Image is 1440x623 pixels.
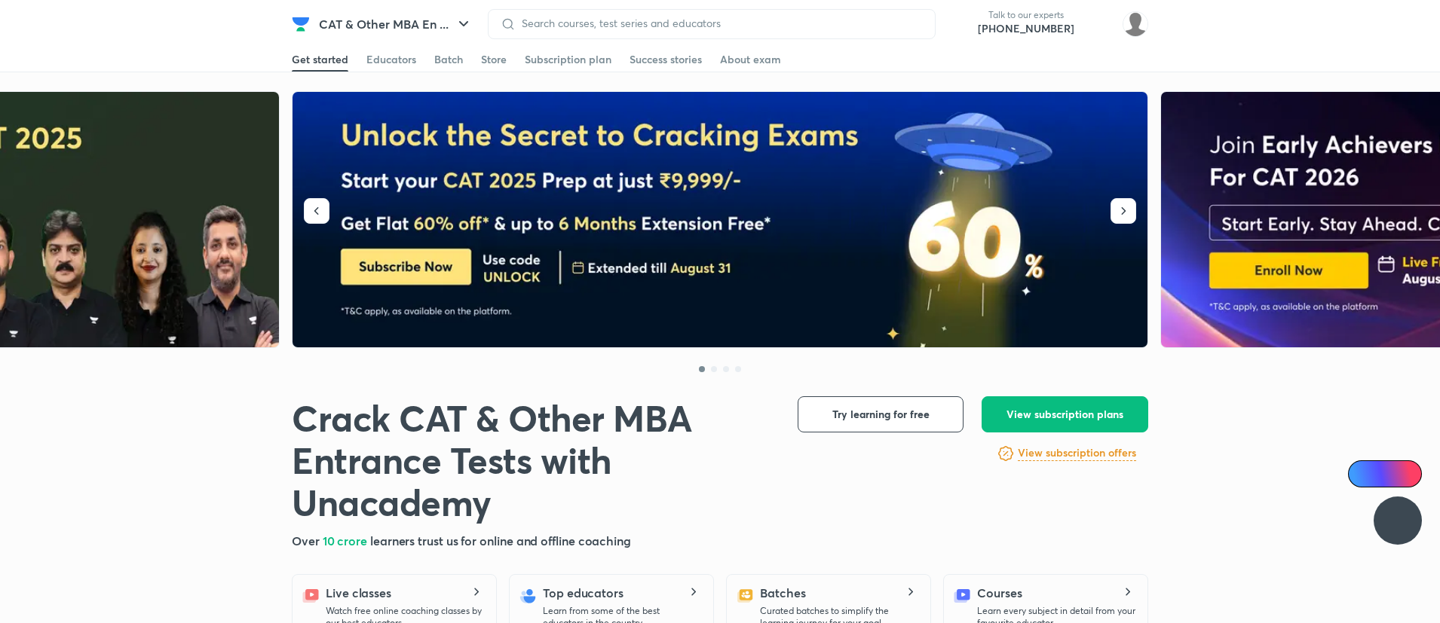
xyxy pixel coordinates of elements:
[720,52,781,67] div: About exam
[292,52,348,67] div: Get started
[977,584,1022,602] h5: Courses
[434,52,463,67] div: Batch
[948,9,978,39] img: call-us
[1357,468,1369,480] img: Icon
[434,47,463,72] a: Batch
[720,47,781,72] a: About exam
[1123,11,1148,37] img: Nilesh
[1018,444,1136,463] a: View subscription offers
[760,584,805,602] h5: Batches
[292,396,774,523] h1: Crack CAT & Other MBA Entrance Tests with Unacademy
[1086,12,1111,36] img: avatar
[366,47,416,72] a: Educators
[366,52,416,67] div: Educators
[982,396,1148,432] button: View subscription plans
[525,47,611,72] a: Subscription plan
[481,47,507,72] a: Store
[1373,468,1413,480] span: Ai Doubts
[323,533,370,548] span: 10 crore
[798,396,964,432] button: Try learning for free
[832,407,930,422] span: Try learning for free
[370,533,631,548] span: learners trust us for online and offline coaching
[630,52,702,67] div: Success stories
[516,17,923,29] input: Search courses, test series and educators
[630,47,702,72] a: Success stories
[543,584,623,602] h5: Top educators
[292,15,310,33] img: Company Logo
[1006,407,1123,422] span: View subscription plans
[978,9,1074,21] p: Talk to our experts
[292,47,348,72] a: Get started
[292,533,323,548] span: Over
[326,584,391,602] h5: Live classes
[1348,460,1422,487] a: Ai Doubts
[525,52,611,67] div: Subscription plan
[978,21,1074,36] a: [PHONE_NUMBER]
[310,9,482,39] button: CAT & Other MBA En ...
[1018,445,1136,461] h6: View subscription offers
[481,52,507,67] div: Store
[1389,512,1407,530] img: ttu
